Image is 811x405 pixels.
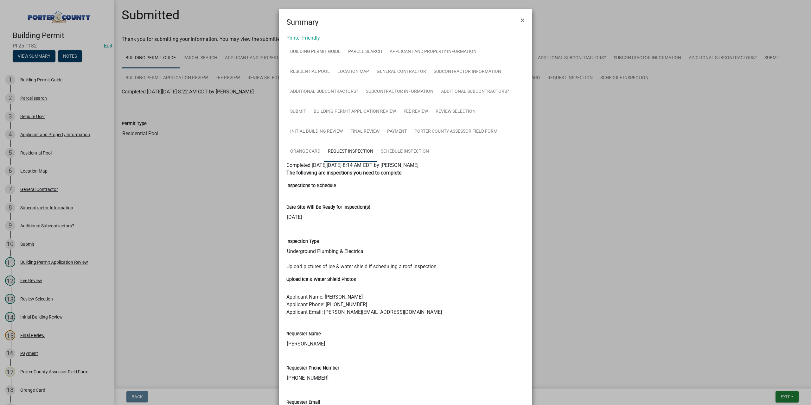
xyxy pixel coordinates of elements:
[286,239,319,244] label: Inspection Type
[520,16,525,25] span: ×
[286,82,362,102] a: Additional Subcontractors?
[286,162,418,168] span: Completed [DATE][DATE] 8:14 AM CDT by [PERSON_NAME]
[411,122,501,142] a: Porter County Assessor Field Form
[430,62,505,82] a: Subcontractor Information
[400,102,432,122] a: Fee Review
[286,102,310,122] a: Submit
[286,205,370,210] label: Date Site Will Be Ready for Inspection(s)
[324,142,377,162] a: Request Inspection
[432,102,479,122] a: Review Selection
[286,366,339,370] label: Requester Phone Number
[310,102,400,122] a: Building Permit Application Review
[286,263,525,270] p: Upload pictures of ice & water shield if scheduling a roof inspection.
[383,122,411,142] a: Payment
[286,35,320,41] a: Printer Friendly
[286,184,336,188] label: Inspections to Schedule
[286,293,525,316] p: Applicant Name: [PERSON_NAME] Applicant Phone: [PHONE_NUMBER] Applicant Email: [PERSON_NAME][EMAI...
[334,62,373,82] a: Location Map
[286,142,324,162] a: Orange Card
[286,332,321,336] label: Requester Name
[286,42,344,62] a: Building Permit Guide
[347,122,383,142] a: Final Review
[286,170,403,176] strong: The following are inspections you need to complete:
[344,42,386,62] a: Parcel search
[286,122,347,142] a: Initial Building Review
[286,62,334,82] a: Residential Pool
[437,82,513,102] a: Additional Subcontractors?
[386,42,480,62] a: Applicant and Property Information
[515,11,530,29] button: Close
[286,400,320,405] label: Requester Email
[362,82,437,102] a: Subcontractor Information
[286,16,318,28] h4: Summary
[286,277,356,282] label: Upload Ice & Water Shield Photos
[377,142,433,162] a: Schedule Inspection
[373,62,430,82] a: General Contractor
